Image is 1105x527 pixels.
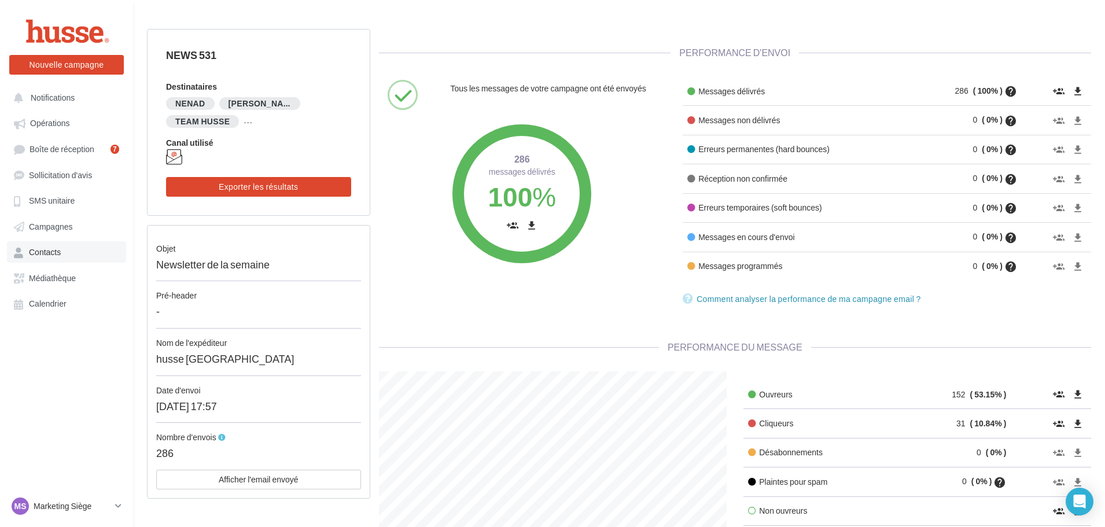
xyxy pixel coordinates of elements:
[1053,506,1065,517] i: group_add
[683,164,913,193] td: Réception non confirmée
[1053,115,1065,127] i: group_add
[7,190,126,211] a: SMS unitaire
[156,396,361,423] div: [DATE] 17:57
[973,202,981,212] span: 0
[526,220,537,231] i: file_download
[29,299,67,309] span: Calendrier
[683,193,913,222] td: Erreurs temporaires (soft bounces)
[1050,414,1067,433] button: group_add
[156,376,361,396] div: Date d'envoi
[683,77,913,106] td: Messages délivrés
[30,144,94,154] span: Boîte de réception
[450,80,665,97] div: Tous les messages de votre campagne ont été envoyés
[1050,443,1067,462] button: group_add
[29,196,75,206] span: SMS unitaire
[1004,232,1017,244] i: help
[743,496,1011,525] td: Non ouvreurs
[1050,198,1067,218] button: group_add
[683,292,926,306] a: Comment analyser la performance de ma campagne email ?
[1004,261,1017,272] i: help
[743,438,899,467] td: Désabonnements
[1050,227,1067,246] button: group_add
[1053,261,1065,272] i: group_add
[156,234,361,255] div: objet
[488,180,532,212] span: 100
[1050,385,1067,404] button: group_add
[971,476,992,486] span: ( 0% )
[7,216,126,237] a: Campagnes
[973,115,981,124] span: 0
[166,138,213,148] span: Canal utilisé
[683,106,913,135] td: Messages non délivrés
[1069,110,1086,130] button: file_download
[29,222,73,231] span: Campagnes
[683,135,913,164] td: Erreurs permanentes (hard bounces)
[473,153,571,166] span: 286
[1050,472,1067,491] button: group_add
[671,47,799,58] span: Performance d'envoi
[1072,261,1084,272] i: file_download
[977,447,984,457] span: 0
[743,409,899,438] td: Cliqueurs
[970,389,1007,399] span: ( 53.15% )
[1072,144,1084,156] i: file_download
[504,215,521,234] button: group_add
[1072,418,1084,430] i: file_download
[7,164,126,185] a: Sollicitation d'avis
[659,341,811,352] span: Performance du message
[507,220,518,231] i: group_add
[982,115,1003,124] span: ( 0% )
[14,500,27,512] span: MS
[1069,140,1086,159] button: file_download
[1072,477,1084,488] i: file_download
[1004,202,1017,214] i: help
[166,115,239,128] div: TEAM HUSSE
[1053,202,1065,214] i: group_add
[9,495,124,517] a: MS Marketing Siège
[1050,257,1067,276] button: group_add
[1004,115,1017,127] i: help
[1004,174,1017,185] i: help
[31,93,75,102] span: Notifications
[34,500,110,512] p: Marketing Siège
[1069,82,1086,101] button: file_download
[7,112,126,133] a: Opérations
[1072,389,1084,400] i: file_download
[1069,385,1086,404] button: file_download
[1050,140,1067,159] button: group_add
[166,97,215,110] div: NENAD
[29,273,76,283] span: Médiathèque
[973,173,981,183] span: 0
[1069,169,1086,188] button: file_download
[683,252,913,281] td: Messages programmés
[743,467,899,496] td: Plaintes pour spam
[1069,227,1086,246] button: file_download
[156,349,361,376] div: husse [GEOGRAPHIC_DATA]
[1053,389,1065,400] i: group_add
[1050,82,1067,101] button: group_add
[166,177,351,197] button: Exporter les résultats
[1069,443,1086,462] button: file_download
[970,418,1007,428] span: ( 10.84% )
[1053,144,1065,156] i: group_add
[7,267,126,288] a: Médiathèque
[29,170,92,180] span: Sollicitation d'avis
[156,443,361,470] div: 286
[973,261,981,271] span: 0
[1004,86,1017,97] i: help
[993,477,1006,488] i: help
[1072,447,1084,459] i: file_download
[156,329,361,349] div: Nom de l'expéditeur
[489,167,555,176] span: Messages délivrés
[973,144,981,154] span: 0
[982,144,1003,154] span: ( 0% )
[30,119,69,128] span: Opérations
[1050,502,1067,521] button: group_add
[1069,198,1086,218] button: file_download
[952,389,968,399] span: 152
[7,87,121,108] button: Notifications
[1050,169,1067,188] button: group_add
[1066,488,1093,515] div: Open Intercom Messenger
[982,173,1003,183] span: ( 0% )
[473,178,571,216] div: %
